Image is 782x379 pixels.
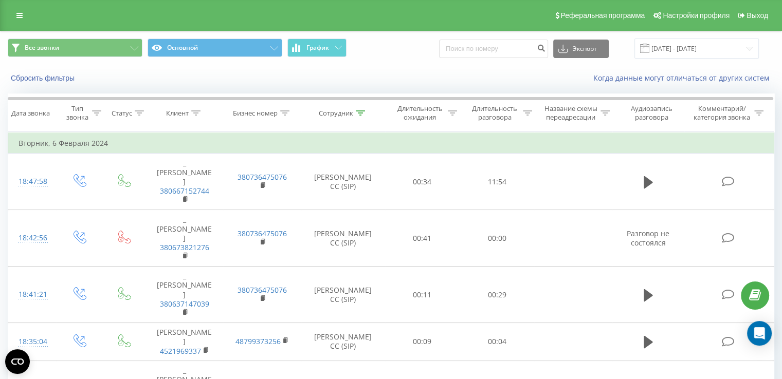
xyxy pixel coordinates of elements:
div: Open Intercom Messenger [747,321,772,346]
a: 4521969337 [160,346,201,356]
a: Когда данные могут отличаться от других систем [593,73,774,83]
span: Все звонки [25,44,59,52]
td: [PERSON_NAME] CC (SIP) [301,210,385,267]
td: 00:34 [385,154,460,210]
div: Комментарий/категория звонка [692,104,752,122]
div: Бизнес номер [233,109,278,118]
span: Реферальная программа [560,11,645,20]
td: [PERSON_NAME] CC (SIP) [301,323,385,361]
td: 11:54 [460,154,534,210]
td: [PERSON_NAME] CC (SIP) [301,267,385,323]
div: Статус [112,109,132,118]
div: Клиент [166,109,189,118]
td: _ [PERSON_NAME] [146,210,223,267]
a: 380736475076 [238,229,287,238]
td: 00:11 [385,267,460,323]
span: Настройки профиля [663,11,730,20]
td: 00:41 [385,210,460,267]
td: _ [PERSON_NAME] [146,267,223,323]
td: 00:09 [385,323,460,361]
button: Open CMP widget [5,349,30,374]
td: [PERSON_NAME] CC (SIP) [301,154,385,210]
button: Основной [148,39,282,57]
input: Поиск по номеру [439,40,548,58]
td: _ [PERSON_NAME] [146,154,223,210]
td: Вторник, 6 Февраля 2024 [8,133,774,154]
div: 18:47:58 [19,172,46,192]
div: Тип звонка [65,104,89,122]
a: 380667152744 [160,186,209,196]
td: [PERSON_NAME] [146,323,223,361]
div: Дата звонка [11,109,50,118]
td: 00:29 [460,267,534,323]
div: Сотрудник [319,109,353,118]
div: Название схемы переадресации [544,104,598,122]
div: 18:35:04 [19,332,46,352]
span: Разговор не состоялся [627,229,669,248]
button: Все звонки [8,39,142,57]
span: График [306,44,329,51]
div: 18:41:21 [19,285,46,305]
button: Сбросить фильтры [8,73,80,83]
a: 380736475076 [238,172,287,182]
button: Экспорт [553,40,609,58]
td: 00:00 [460,210,534,267]
td: 00:04 [460,323,534,361]
a: 380637147039 [160,299,209,309]
span: Выход [747,11,768,20]
div: Аудиозапись разговора [622,104,682,122]
a: 380673821276 [160,242,209,252]
div: Длительность разговора [469,104,520,122]
div: Длительность ожидания [394,104,446,122]
a: 48799373256 [235,336,281,346]
div: 18:42:56 [19,228,46,248]
a: 380736475076 [238,285,287,295]
button: График [287,39,347,57]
